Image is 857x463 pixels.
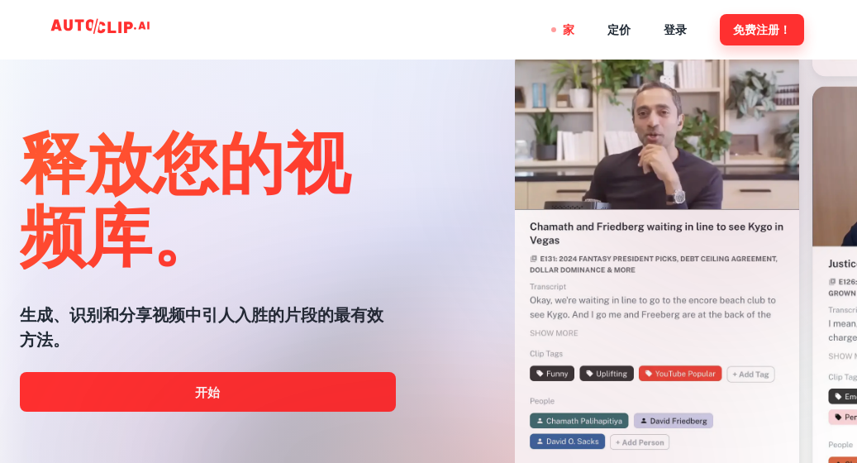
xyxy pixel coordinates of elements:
[720,14,804,45] button: 免费注册！
[664,24,687,37] font: 登录
[20,305,383,350] font: 生成、识别和分享视频中引人入胜的片段的最有效方法。
[20,372,396,412] a: 开始
[607,24,631,37] font: 定价
[20,121,350,273] font: 释放您的视频库。
[733,24,791,37] font: 免费注册！
[563,24,574,37] font: 家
